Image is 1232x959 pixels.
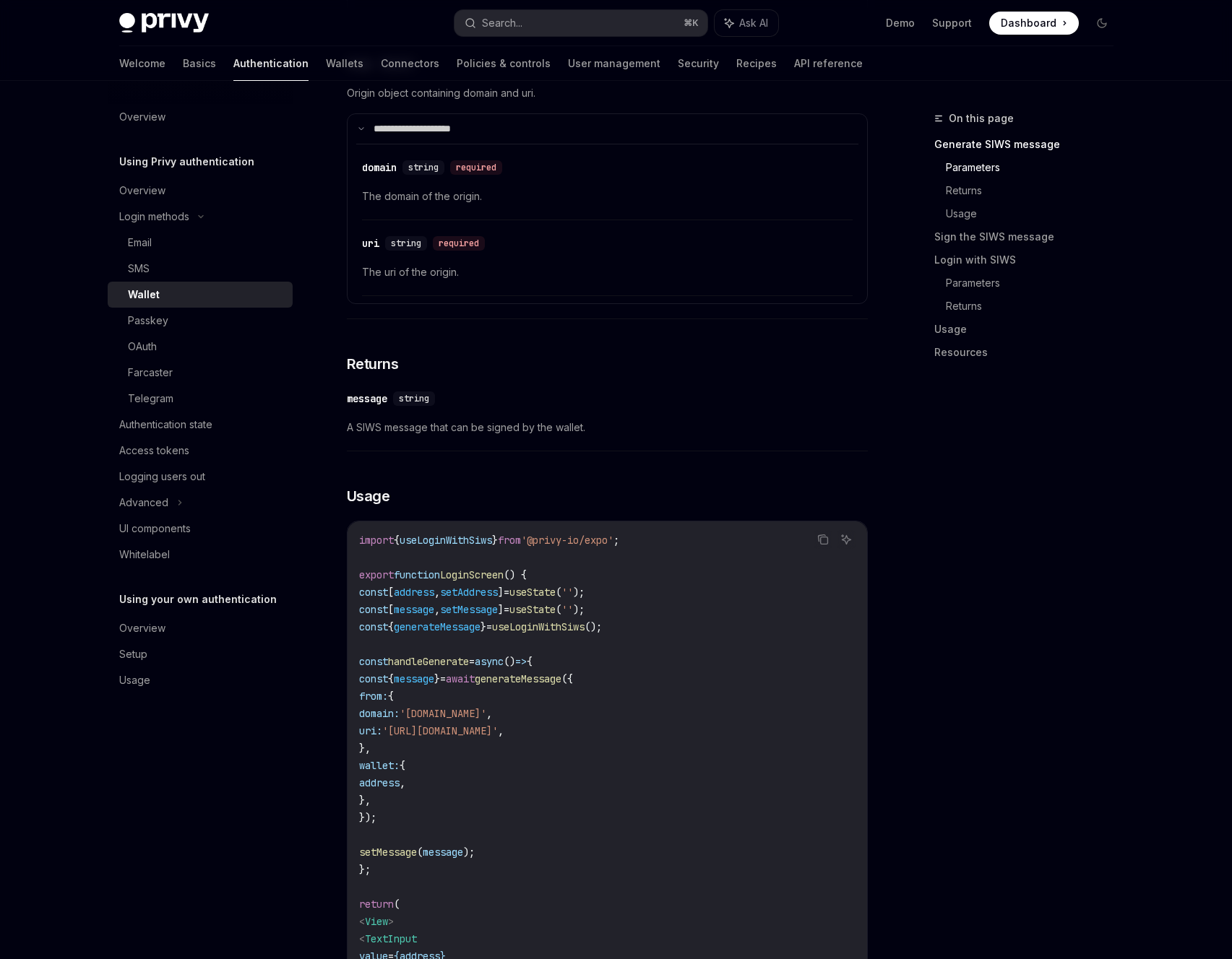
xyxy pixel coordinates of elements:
[394,898,400,911] span: (
[886,16,915,30] a: Demo
[359,655,388,668] span: const
[128,286,160,303] div: Wallet
[446,672,475,685] span: await
[498,603,504,616] span: ]
[388,690,394,703] span: {
[946,295,1125,318] a: Returns
[108,334,293,360] a: OAuth
[482,14,522,32] div: Search...
[108,516,293,542] a: UI components
[108,464,293,490] a: Logging users out
[561,672,573,685] span: ({
[119,442,189,459] div: Access tokens
[347,391,387,406] div: message
[108,230,293,256] a: Email
[504,586,509,599] span: =
[684,17,699,29] span: ⌘ K
[119,520,191,537] div: UI components
[1090,12,1113,35] button: Toggle dark mode
[394,620,481,633] span: generateMessage
[128,338,157,355] div: OAuth
[509,603,556,616] span: useState
[365,932,417,945] span: TextInput
[359,568,394,581] span: export
[388,603,394,616] span: [
[347,419,868,436] span: A SIWS message that can be signed by the wallet.
[128,390,173,407] div: Telegram
[362,236,379,251] div: uri
[362,160,397,175] div: domain
[486,620,492,633] span: =
[119,591,277,608] h5: Using your own authentication
[362,188,853,205] span: The domain of the origin.
[934,225,1125,248] a: Sign the SIWS message
[527,655,533,668] span: {
[108,412,293,438] a: Authentication state
[128,234,152,251] div: Email
[949,110,1014,127] span: On this page
[434,603,440,616] span: ,
[108,104,293,130] a: Overview
[434,672,440,685] span: }
[613,534,619,547] span: ;
[475,672,561,685] span: generateMessage
[932,16,972,30] a: Support
[934,341,1125,364] a: Resources
[108,386,293,412] a: Telegram
[423,846,463,859] span: message
[128,364,173,381] div: Farcaster
[521,534,613,547] span: '@privy-io/expo'
[359,776,400,789] span: address
[475,655,504,668] span: async
[359,690,388,703] span: from:
[119,494,168,511] div: Advanced
[394,672,434,685] span: message
[119,182,165,199] div: Overview
[498,724,504,737] span: ,
[573,603,585,616] span: );
[347,486,390,506] span: Usage
[498,586,504,599] span: ]
[400,759,405,772] span: {
[359,811,376,824] span: });
[119,646,147,663] div: Setup
[450,160,502,175] div: required
[794,46,863,81] a: API reference
[455,10,707,36] button: Search...⌘K
[108,641,293,667] a: Setup
[934,248,1125,272] a: Login with SIWS
[359,586,388,599] span: const
[119,13,209,33] img: dark logo
[946,179,1125,202] a: Returns
[739,16,768,30] span: Ask AI
[399,393,429,404] span: string
[108,308,293,334] a: Passkey
[394,568,440,581] span: function
[108,360,293,386] a: Farcaster
[946,156,1125,179] a: Parameters
[492,534,498,547] span: }
[388,620,394,633] span: {
[347,354,399,374] span: Returns
[440,672,446,685] span: =
[989,12,1079,35] a: Dashboard
[359,707,400,720] span: domain:
[108,438,293,464] a: Access tokens
[108,282,293,308] a: Wallet
[108,178,293,204] a: Overview
[492,620,585,633] span: useLoginWithSiws
[108,667,293,693] a: Usage
[440,586,498,599] span: setAddress
[119,620,165,637] div: Overview
[481,620,486,633] span: }
[457,46,551,81] a: Policies & controls
[359,932,365,945] span: <
[233,46,309,81] a: Authentication
[561,603,573,616] span: ''
[1001,16,1056,30] span: Dashboard
[561,586,573,599] span: ''
[119,108,165,126] div: Overview
[359,794,371,807] span: },
[359,672,388,685] span: const
[388,915,394,928] span: >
